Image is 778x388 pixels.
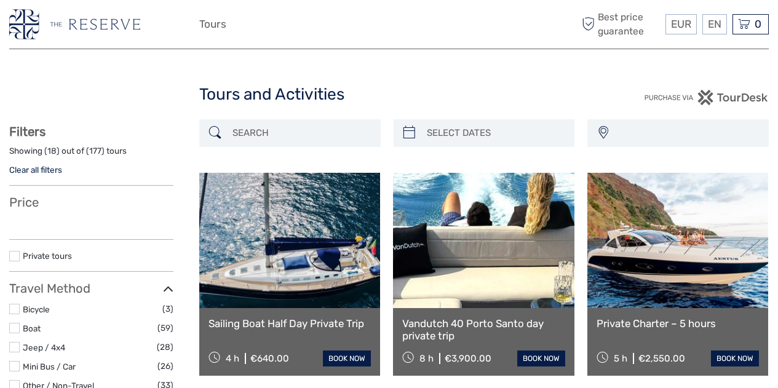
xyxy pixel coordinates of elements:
[445,353,491,364] div: €3,900.00
[711,350,759,366] a: book now
[226,353,239,364] span: 4 h
[753,18,763,30] span: 0
[228,122,375,144] input: SEARCH
[671,18,691,30] span: EUR
[579,10,662,38] span: Best price guarantee
[9,195,173,210] h3: Price
[47,145,57,157] label: 18
[23,323,41,333] a: Boat
[89,145,101,157] label: 177
[162,302,173,316] span: (3)
[419,353,434,364] span: 8 h
[23,362,76,371] a: Mini Bus / Car
[9,165,62,175] a: Clear all filters
[23,342,65,352] a: Jeep / 4x4
[702,14,727,34] div: EN
[9,9,140,39] img: 3278-36be6d4b-08c9-4979-a83f-cba5f6b699ea_logo_small.png
[402,317,565,342] a: Vandutch 40 Porto Santo day private trip
[250,353,289,364] div: €640.00
[9,281,173,296] h3: Travel Method
[597,317,759,330] a: Private Charter – 5 hours
[9,124,46,139] strong: Filters
[9,145,173,164] div: Showing ( ) out of ( ) tours
[323,350,371,366] a: book now
[644,90,769,105] img: PurchaseViaTourDesk.png
[422,122,569,144] input: SELECT DATES
[638,353,685,364] div: €2,550.00
[208,317,371,330] a: Sailing Boat Half Day Private Trip
[614,353,627,364] span: 5 h
[199,15,226,33] a: Tours
[157,321,173,335] span: (59)
[517,350,565,366] a: book now
[199,85,579,105] h1: Tours and Activities
[23,304,50,314] a: Bicycle
[157,359,173,373] span: (26)
[23,251,72,261] a: Private tours
[157,340,173,354] span: (28)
